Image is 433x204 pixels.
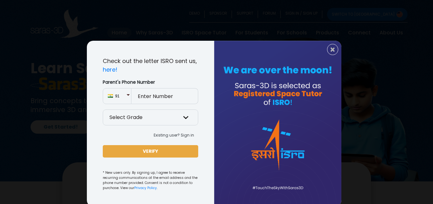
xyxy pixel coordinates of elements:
span: 91 [115,93,126,99]
input: Enter Number [131,88,198,104]
a: Privacy Policy [134,186,157,190]
small: * New users only. By signing up, I agree to receive recurring communications at the email address... [103,170,198,191]
button: Existing user? Sign in [150,130,198,140]
button: VERIFY [103,145,198,158]
button: Close [327,44,338,55]
p: Check out the letter ISRO sent us, [103,57,198,74]
a: here! [103,66,117,74]
span: × [330,46,335,54]
label: Parent's Phone Number [103,79,198,86]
